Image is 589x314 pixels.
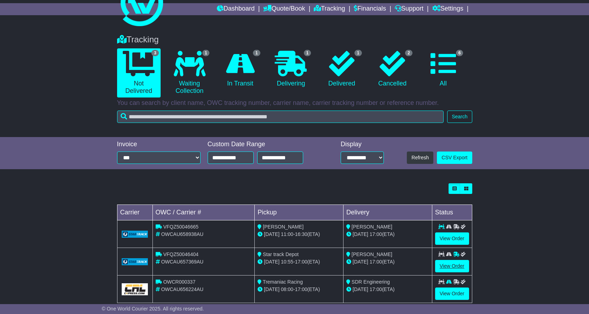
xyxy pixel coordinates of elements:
[371,48,414,90] a: 2 Cancelled
[304,50,311,56] span: 1
[353,231,368,237] span: [DATE]
[263,279,303,285] span: Tremaniac Racing
[456,50,463,56] span: 6
[295,231,307,237] span: 16:30
[258,258,340,266] div: - (ETA)
[151,50,159,56] span: 3
[253,50,260,56] span: 1
[163,224,198,230] span: VFQZ50046665
[122,231,148,238] img: GetCarrierServiceLogo
[405,50,412,56] span: 2
[263,251,299,257] span: Star track Depot
[353,259,368,265] span: [DATE]
[122,258,148,265] img: GetCarrierServiceLogo
[161,231,203,237] span: OWCAU658938AU
[281,259,293,265] span: 10:55
[264,259,279,265] span: [DATE]
[208,141,321,148] div: Custom Date Range
[352,279,390,285] span: SDR Engineering
[314,3,345,15] a: Tracking
[168,48,211,97] a: 1 Waiting Collection
[346,231,429,238] div: (ETA)
[161,286,203,292] span: OWCAU656224AU
[435,232,469,245] a: View Order
[152,205,255,220] td: OWC / Carrier #
[269,48,313,90] a: 1 Delivering
[435,288,469,300] a: View Order
[122,283,148,295] img: GetCarrierServiceLogo
[114,35,476,45] div: Tracking
[432,205,472,220] td: Status
[437,152,472,164] a: CSV Export
[435,260,469,272] a: View Order
[163,279,195,285] span: OWCR000337
[341,141,384,148] div: Display
[320,48,363,90] a: 1 Delivered
[353,286,368,292] span: [DATE]
[117,48,161,97] a: 3 Not Delivered
[281,231,293,237] span: 11:00
[370,286,382,292] span: 17:00
[264,231,279,237] span: [DATE]
[163,251,198,257] span: VFQZ50046404
[202,50,210,56] span: 1
[161,259,203,265] span: OWCAU657369AU
[370,231,382,237] span: 17:00
[421,48,465,90] a: 6 All
[281,286,293,292] span: 08:00
[346,258,429,266] div: (ETA)
[255,205,343,220] td: Pickup
[352,251,392,257] span: [PERSON_NAME]
[217,3,255,15] a: Dashboard
[352,224,392,230] span: [PERSON_NAME]
[218,48,262,90] a: 1 In Transit
[354,50,362,56] span: 1
[343,205,432,220] td: Delivery
[117,141,201,148] div: Invoice
[432,3,463,15] a: Settings
[295,259,307,265] span: 17:00
[258,231,340,238] div: - (ETA)
[117,205,152,220] td: Carrier
[264,286,279,292] span: [DATE]
[102,306,204,312] span: © One World Courier 2025. All rights reserved.
[295,286,307,292] span: 17:00
[354,3,386,15] a: Financials
[117,99,472,107] p: You can search by client name, OWC tracking number, carrier name, carrier tracking number or refe...
[370,259,382,265] span: 17:00
[263,3,305,15] a: Quote/Book
[447,111,472,123] button: Search
[258,286,340,293] div: - (ETA)
[407,152,433,164] button: Refresh
[263,224,304,230] span: [PERSON_NAME]
[346,286,429,293] div: (ETA)
[395,3,423,15] a: Support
